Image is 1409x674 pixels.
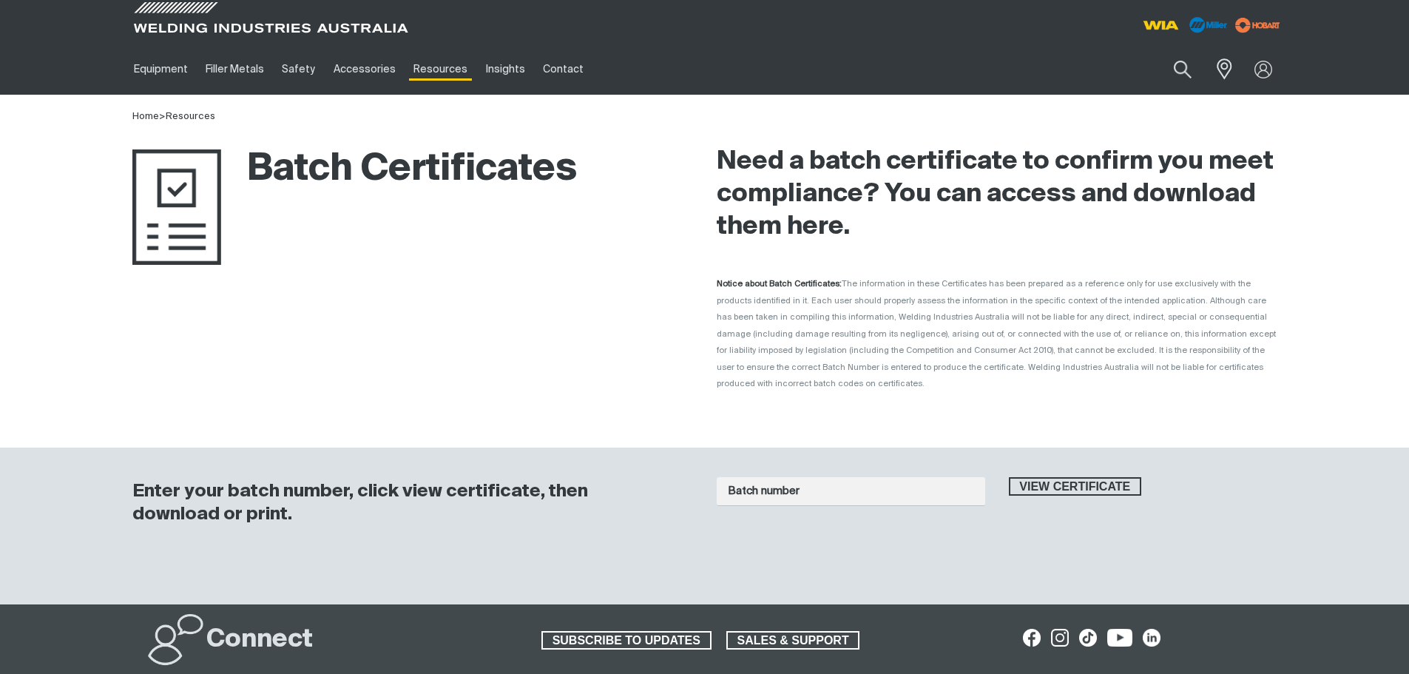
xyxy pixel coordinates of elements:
[405,44,476,95] a: Resources
[125,44,995,95] nav: Main
[206,624,313,656] h2: Connect
[728,631,859,650] span: SALES & SUPPORT
[1138,52,1207,87] input: Product name or item number...
[543,631,710,650] span: SUBSCRIBE TO UPDATES
[1158,52,1208,87] button: Search products
[132,146,577,194] h1: Batch Certificates
[273,44,324,95] a: Safety
[717,280,1276,388] span: The information in these Certificates has been prepared as a reference only for use exclusively w...
[717,280,842,288] strong: Notice about Batch Certificates:
[197,44,273,95] a: Filler Metals
[125,44,197,95] a: Equipment
[159,112,166,121] span: >
[166,112,215,121] a: Resources
[325,44,405,95] a: Accessories
[726,631,860,650] a: SALES & SUPPORT
[1231,14,1285,36] img: miller
[1010,477,1141,496] span: View certificate
[541,631,712,650] a: SUBSCRIBE TO UPDATES
[476,44,533,95] a: Insights
[132,480,678,526] h3: Enter your batch number, click view certificate, then download or print.
[717,146,1277,243] h2: Need a batch certificate to confirm you meet compliance? You can access and download them here.
[534,44,592,95] a: Contact
[132,112,159,121] a: Home
[1009,477,1142,496] button: View certificate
